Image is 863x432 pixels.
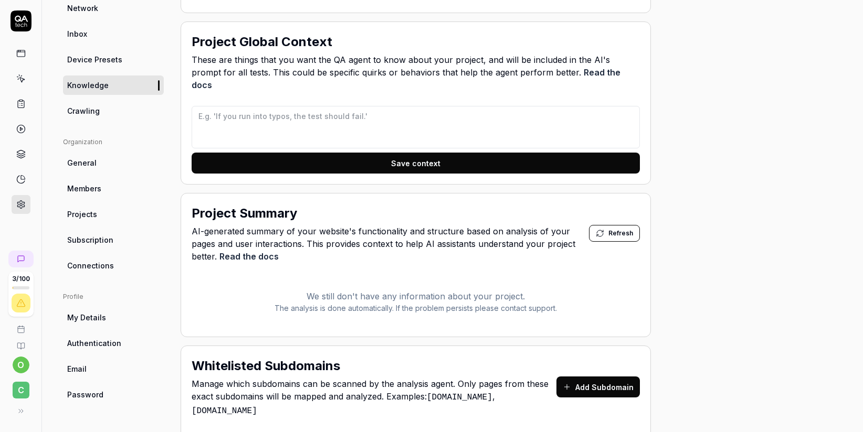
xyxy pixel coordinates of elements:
span: Refresh [608,229,633,238]
span: Connections [67,260,114,271]
span: General [67,157,97,168]
span: Projects [67,209,97,220]
a: Knowledge [63,75,164,95]
span: Crawling [67,105,100,116]
a: New conversation [8,251,34,267]
span: Password [67,389,103,400]
span: My Details [67,312,106,323]
a: Password [63,385,164,404]
span: 3 / 100 [12,276,30,282]
a: Read the docs [219,251,279,262]
div: Profile [63,292,164,301]
button: Add Subdomain [556,376,640,397]
p: The analysis is done automatically. If the problem persists please contact support. [192,303,640,314]
h2: Whitelisted Subdomains [192,357,340,375]
div: Organization [63,137,164,147]
a: Documentation [4,333,37,350]
a: General [63,153,164,172]
p: We still don't have any information about your project. [192,290,640,303]
h2: Project Global Context [192,33,332,51]
span: C [13,382,29,398]
span: Inbox [67,28,87,39]
button: C [4,373,37,401]
a: Email [63,359,164,379]
a: Authentication [63,333,164,353]
span: AI-generated summary of your website's functionality and structure based on analysis of your page... [192,225,589,263]
span: Knowledge [67,80,109,91]
span: Network [67,3,98,14]
span: These are things that you want the QA agent to know about your project, and will be included in t... [192,53,640,91]
span: Manage which subdomains can be scanned by the analysis agent. Only pages from these exact subdoma... [192,377,556,417]
a: Projects [63,204,164,224]
span: Email [67,363,87,374]
span: Subscription [67,234,113,245]
button: Refresh [589,225,640,242]
a: Inbox [63,24,164,44]
button: o [13,357,29,373]
a: Book a call with us [4,317,37,333]
span: Members [67,183,101,194]
a: Crawling [63,101,164,121]
span: Authentication [67,338,121,349]
button: Save context [192,153,640,174]
code: [DOMAIN_NAME] [192,406,257,416]
a: Subscription [63,230,164,250]
h2: Project Summary [192,204,297,223]
a: Device Presets [63,50,164,69]
span: Device Presets [67,54,122,65]
a: Members [63,179,164,198]
code: [DOMAIN_NAME] [427,393,492,402]
a: Connections [63,256,164,275]
a: My Details [63,308,164,327]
